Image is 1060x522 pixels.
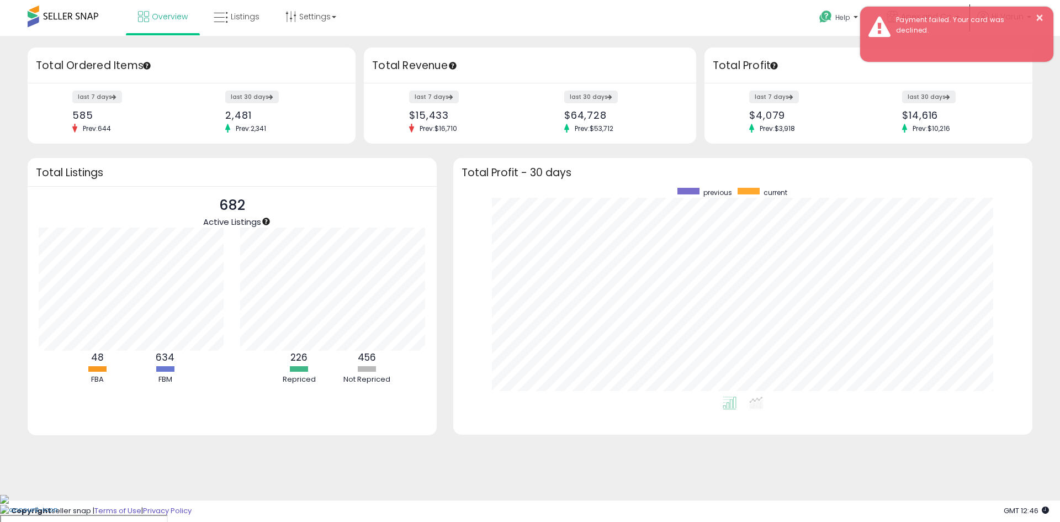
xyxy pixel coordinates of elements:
span: Prev: $53,712 [569,124,619,133]
div: $14,616 [902,109,1013,121]
div: 2,481 [225,109,336,121]
div: $4,079 [749,109,860,121]
b: 48 [91,351,104,364]
h3: Total Revenue [372,58,688,73]
div: Not Repriced [334,375,400,385]
span: current [764,188,787,197]
b: 634 [156,351,174,364]
div: $15,433 [409,109,522,121]
b: 226 [290,351,308,364]
div: FBA [64,375,130,385]
div: Tooltip anchor [261,217,271,226]
span: Prev: $3,918 [754,124,801,133]
span: Overview [152,11,188,22]
i: Get Help [819,10,833,24]
div: Tooltip anchor [448,61,458,71]
h3: Total Profit - 30 days [462,168,1024,177]
p: 682 [203,195,261,216]
b: 456 [358,351,376,364]
span: Prev: $10,216 [907,124,956,133]
div: 585 [72,109,183,121]
span: Prev: 2,341 [230,124,272,133]
h3: Total Listings [36,168,428,177]
label: last 30 days [902,91,956,103]
label: last 7 days [409,91,459,103]
label: last 7 days [72,91,122,103]
span: Listings [231,11,259,22]
span: Help [835,13,850,22]
button: × [1035,11,1044,25]
h3: Total Ordered Items [36,58,347,73]
label: last 7 days [749,91,799,103]
span: Prev: 644 [77,124,116,133]
div: Tooltip anchor [769,61,779,71]
span: Active Listings [203,216,261,228]
label: last 30 days [225,91,279,103]
span: Prev: $16,710 [414,124,463,133]
h3: Total Profit [713,58,1024,73]
div: FBM [132,375,198,385]
div: Tooltip anchor [142,61,152,71]
div: Repriced [266,375,332,385]
label: last 30 days [564,91,618,103]
a: Help [810,2,869,36]
div: $64,728 [564,109,677,121]
span: previous [703,188,732,197]
div: Payment failed. Your card was declined. [888,15,1045,35]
